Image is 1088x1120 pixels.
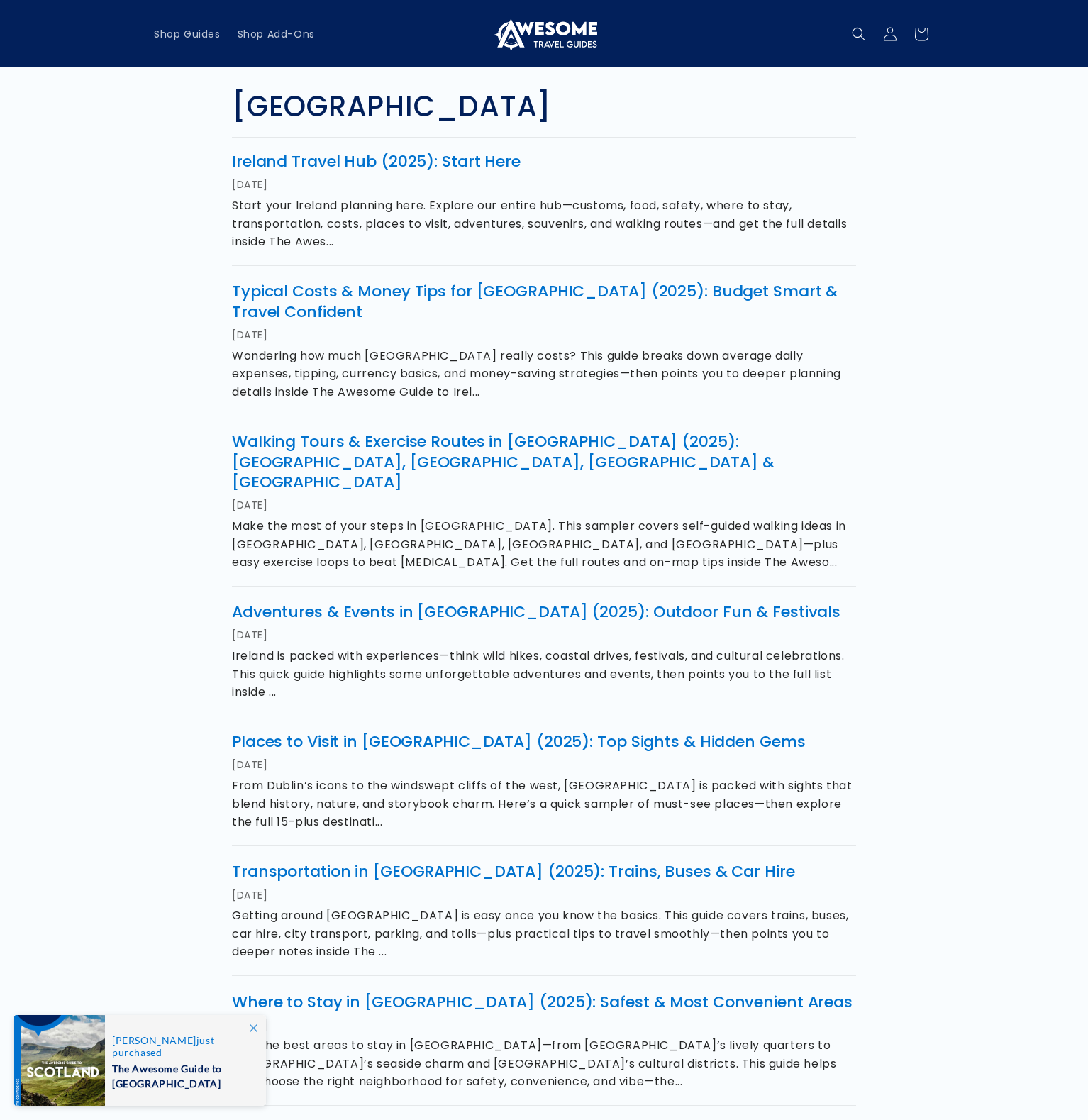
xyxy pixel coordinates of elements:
[232,601,840,623] a: Adventures & Events in [GEOGRAPHIC_DATA] (2025): Outdoor Fun & Festivals
[486,11,603,56] a: Awesome Travel Guides
[112,1034,251,1058] span: just purchased
[232,1036,856,1091] p: Find the best areas to stay in [GEOGRAPHIC_DATA]—from [GEOGRAPHIC_DATA]’s lively quarters to [GEO...
[232,756,268,774] time: [DATE]
[232,90,856,123] h1: [GEOGRAPHIC_DATA]
[232,777,856,831] p: From Dublin’s icons to the windswept cliffs of the west, [GEOGRAPHIC_DATA] is packed with sights ...
[154,28,221,40] span: Shop Guides
[232,991,853,1013] a: Where to Stay in [GEOGRAPHIC_DATA] (2025): Safest & Most Convenient Areas
[232,517,856,572] p: Make the most of your steps in [GEOGRAPHIC_DATA]. This sampler covers self-guided walking ideas i...
[232,647,856,702] p: Ireland is packed with experiences—think wild hikes, coastal drives, festivals, and cultural cele...
[229,19,323,49] a: Shop Add-Ons
[232,860,795,882] a: Transportation in [GEOGRAPHIC_DATA] (2025): Trains, Buses & Car Hire
[232,497,268,514] time: [DATE]
[238,28,315,40] span: Shop Add-Ons
[112,1034,196,1046] span: [PERSON_NAME]
[232,347,856,401] p: Wondering how much [GEOGRAPHIC_DATA] really costs? This guide breaks down average daily expenses,...
[843,18,875,50] summary: Search
[232,626,268,644] time: [DATE]
[232,906,856,961] p: Getting around [GEOGRAPHIC_DATA] is easy once you know the basics. This guide covers trains, buse...
[232,887,268,904] time: [DATE]
[232,731,805,753] a: Places to Visit in [GEOGRAPHIC_DATA] (2025): Top Sights & Hidden Gems
[491,17,597,51] img: Awesome Travel Guides
[112,1058,251,1091] span: The Awesome Guide to [GEOGRAPHIC_DATA]
[232,196,856,251] p: Start your Ireland planning here. Explore our entire hub—customs, food, safety, where to stay, tr...
[232,326,268,344] time: [DATE]
[145,19,229,49] a: Shop Guides
[232,150,521,172] a: Ireland Travel Hub (2025): Start Here
[232,176,268,194] time: [DATE]
[232,431,775,493] a: Walking Tours & Exercise Routes in [GEOGRAPHIC_DATA] (2025): [GEOGRAPHIC_DATA], [GEOGRAPHIC_DATA]...
[232,280,838,323] a: Typical Costs & Money Tips for [GEOGRAPHIC_DATA] (2025): Budget Smart & Travel Confident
